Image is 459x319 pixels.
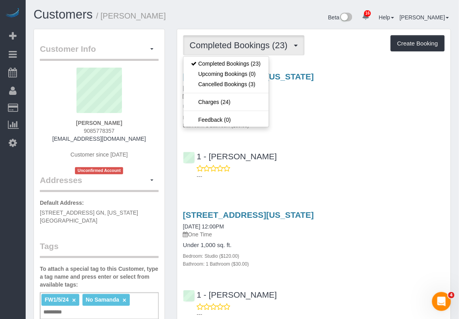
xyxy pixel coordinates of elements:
legend: Customer Info [40,43,159,61]
a: Upcoming Bookings (0) [184,69,269,79]
h4: Under 1,000 sq. ft. [183,242,445,249]
button: Completed Bookings (23) [183,35,305,55]
a: Feedback (0) [184,115,269,125]
span: 9085778357 [84,128,114,134]
button: Create Booking [391,35,445,52]
img: Automaid Logo [5,8,21,19]
label: Default Address: [40,199,84,207]
span: Completed Bookings (23) [190,40,292,50]
a: Completed Bookings (23) [184,59,269,69]
a: 16 [358,8,373,25]
label: To attach a special tag to this Customer, type a tag name and press enter or select from availabl... [40,265,159,289]
a: × [72,297,76,304]
iframe: Intercom live chat [432,292,451,311]
strong: [PERSON_NAME] [76,120,122,126]
a: Beta [328,14,353,21]
a: [PERSON_NAME] [400,14,449,21]
a: Cancelled Bookings (3) [184,79,269,89]
legend: Tags [40,240,159,258]
span: [STREET_ADDRESS] GN, [US_STATE][GEOGRAPHIC_DATA] [40,210,138,224]
a: 1 - [PERSON_NAME] [183,152,277,161]
a: Charges (24) [184,97,269,107]
h4: Under 1,000 sq. ft. [183,104,445,110]
a: [DATE] 12:00PM [183,223,224,230]
small: Bedroom: Studio ($120.00) [183,253,240,259]
p: --- [197,172,445,180]
span: Customer since [DATE] [71,151,128,158]
a: Customers [34,8,93,21]
p: One Time [183,92,445,100]
a: [EMAIL_ADDRESS][DOMAIN_NAME] [52,136,146,142]
a: [STREET_ADDRESS][US_STATE] [183,210,314,219]
a: × [123,297,126,304]
a: 1 - [PERSON_NAME] [183,290,277,299]
p: --- [197,311,445,319]
span: No Samanda [86,296,119,303]
span: 4 [448,292,455,298]
img: New interface [339,13,352,23]
p: One Time [183,230,445,238]
span: Unconfirmed Account [75,167,123,174]
small: / [PERSON_NAME] [96,11,166,20]
small: Bathroom: 1 Bathroom ($30.00) [183,123,249,128]
span: FW1/5/24 [45,296,69,303]
small: Bathroom: 1 Bathroom ($30.00) [183,261,249,267]
a: Help [379,14,394,21]
span: 16 [364,10,371,17]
